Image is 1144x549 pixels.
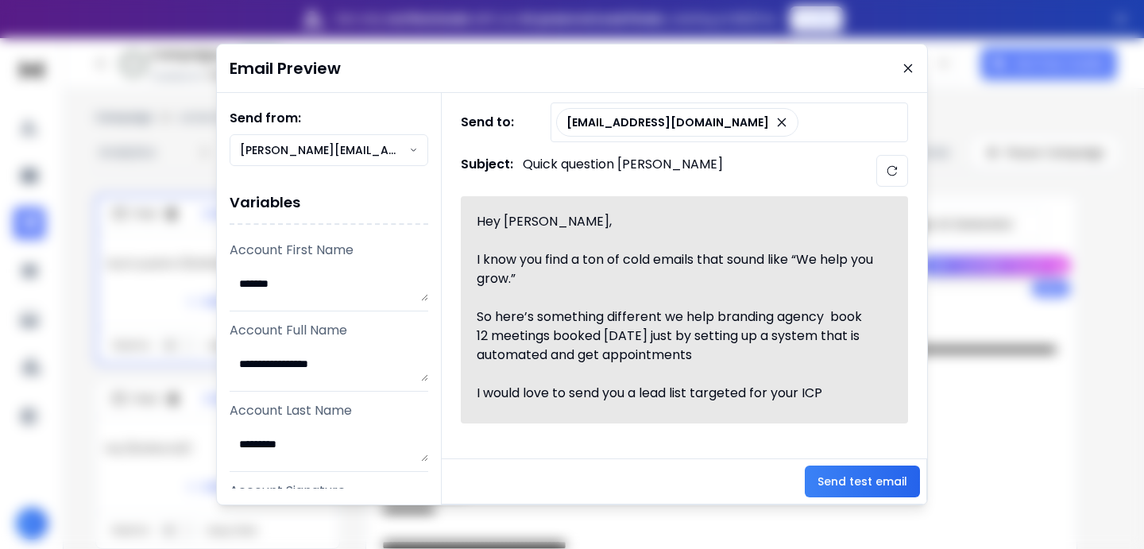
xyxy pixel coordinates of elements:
p: [EMAIL_ADDRESS][DOMAIN_NAME] [566,114,769,130]
h1: Variables [230,182,428,225]
h1: Send to: [461,113,524,132]
h1: Subject: [461,155,513,187]
p: Account First Name [230,241,428,260]
p: Account Full Name [230,321,428,340]
h1: Send from: [230,109,428,128]
iframe: Intercom live chat [1086,494,1124,532]
h1: Email Preview [230,57,341,79]
p: Account Signature [230,481,428,501]
button: Send test email [805,466,920,497]
p: Quick question [PERSON_NAME] [523,155,723,187]
p: Account Last Name [230,401,428,420]
p: [PERSON_NAME][EMAIL_ADDRESS][DOMAIN_NAME] [240,142,409,158]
